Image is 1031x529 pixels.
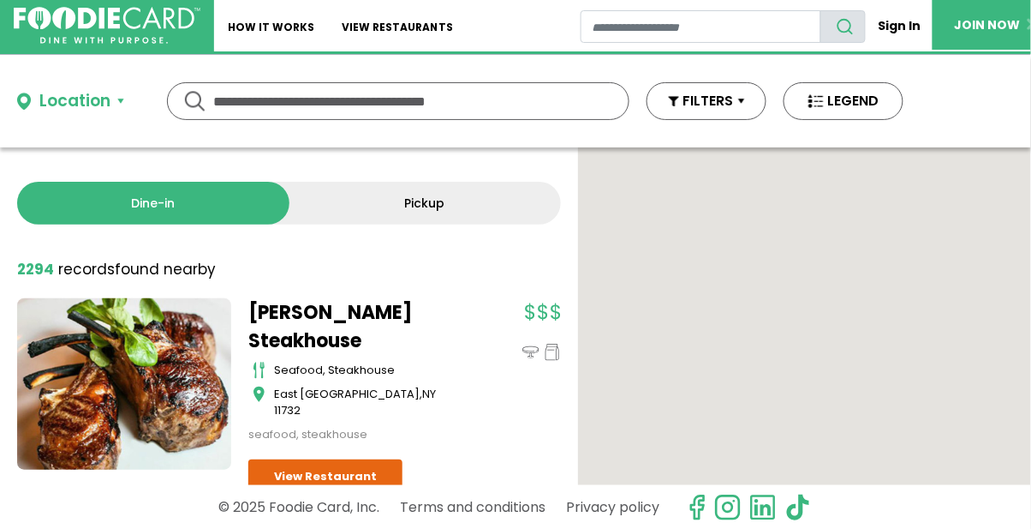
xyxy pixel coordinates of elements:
span: 11732 [274,402,301,418]
svg: check us out on facebook [683,494,711,521]
img: map_icon.svg [253,386,265,403]
strong: 2294 [17,259,54,280]
div: seafood, steakhouse [248,426,462,443]
p: © 2025 Foodie Card, Inc. [218,492,379,522]
a: [PERSON_NAME] Steakhouse [248,298,462,355]
span: records [58,259,115,280]
a: Pickup [289,182,562,225]
img: tiktok.svg [784,494,812,521]
img: FoodieCard; Eat, Drink, Save, Donate [14,7,200,45]
img: dinein_icon.svg [522,344,539,361]
a: Sign In [866,10,933,42]
button: Location [17,89,124,114]
input: restaurant search [581,10,821,43]
button: FILTERS [647,82,766,120]
a: Privacy policy [566,492,659,522]
img: cutlery_icon.svg [253,362,265,379]
a: Dine-in [17,182,289,225]
div: seafood, steakhouse [274,362,462,379]
div: found nearby [17,259,216,281]
button: search [820,10,866,43]
div: Location [39,89,110,114]
a: Terms and conditions [400,492,545,522]
div: , [274,386,462,419]
span: East [GEOGRAPHIC_DATA] [274,386,420,402]
button: LEGEND [784,82,903,120]
span: NY [422,386,436,402]
img: linkedin.svg [749,494,777,521]
a: View Restaurant [248,460,402,494]
img: pickup_icon.svg [544,344,561,361]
